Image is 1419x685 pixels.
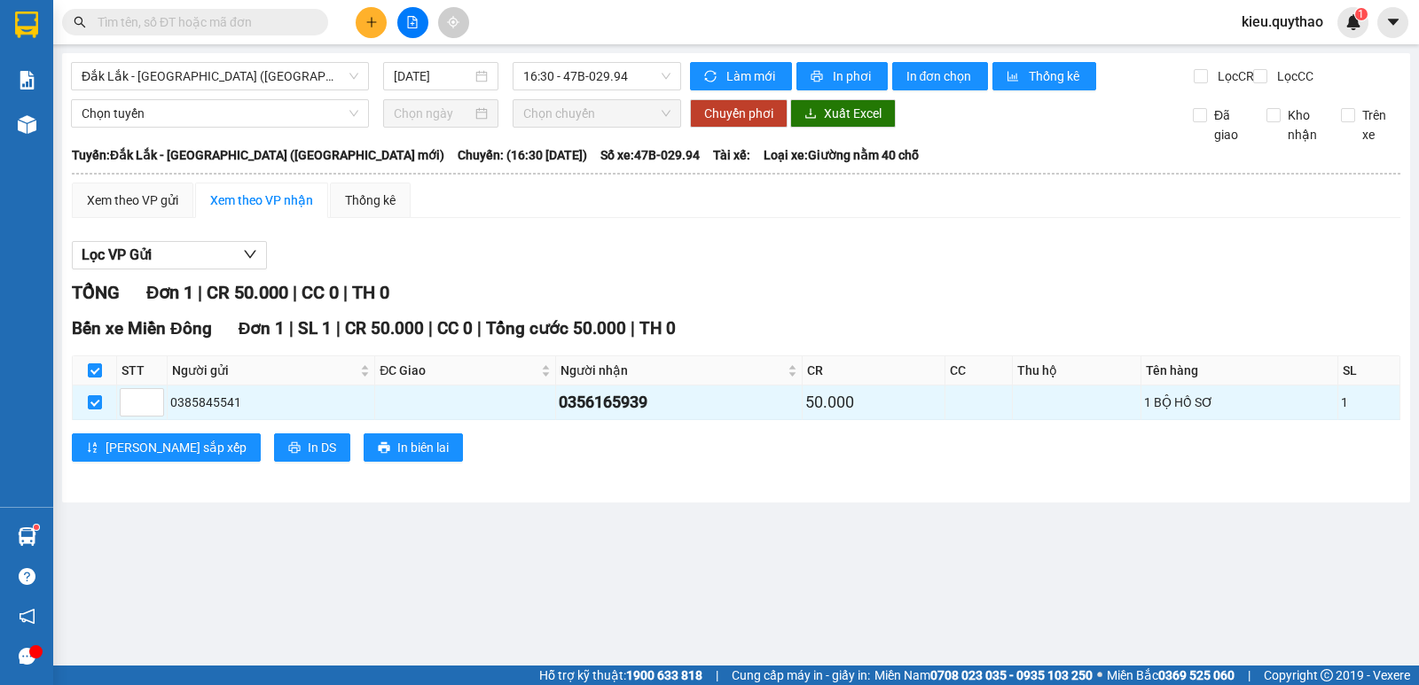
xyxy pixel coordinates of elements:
span: | [716,666,718,685]
button: syncLàm mới [690,62,792,90]
span: ⚪️ [1097,672,1102,679]
span: ĐC Giao [380,361,537,380]
button: sort-ascending[PERSON_NAME] sắp xếp [72,433,261,462]
span: Miền Bắc [1107,666,1235,685]
span: | [428,318,433,339]
span: Lọc CC [1270,66,1316,86]
button: aim [438,7,469,38]
span: bar-chart [1007,70,1022,84]
span: Xuất Excel [824,104,882,123]
img: warehouse-icon [18,527,36,546]
div: 1 BỘ HỒ SƠ [1144,393,1334,412]
span: Kho nhận [1281,105,1327,144]
b: Tuyến: Đắk Lắk - [GEOGRAPHIC_DATA] ([GEOGRAPHIC_DATA] mới) [72,148,444,162]
button: downloadXuất Excel [790,99,896,128]
span: 1 [1358,8,1364,20]
span: notification [19,608,35,625]
span: TỔNG [72,282,120,303]
div: 0356165939 [559,390,799,415]
input: 14/10/2025 [394,66,473,86]
span: question-circle [19,568,35,585]
span: Đã giao [1207,105,1253,144]
span: Hỗ trợ kỹ thuật: [539,666,702,685]
span: Người nhận [561,361,784,380]
span: TH 0 [352,282,389,303]
span: Người gửi [172,361,357,380]
th: SL [1338,356,1400,385]
span: Đơn 1 [239,318,286,339]
div: 0385845541 [170,393,372,412]
span: CC 0 [302,282,339,303]
span: Thống kê [1029,66,1082,86]
button: printerIn DS [274,433,350,462]
span: message [19,648,35,665]
span: Loại xe: Giường nằm 40 chỗ [764,145,919,165]
button: file-add [397,7,428,38]
span: | [631,318,635,339]
th: Tên hàng [1141,356,1337,385]
div: Thống kê [345,191,396,210]
img: icon-new-feature [1345,14,1361,30]
span: | [198,282,202,303]
span: | [477,318,482,339]
span: In phơi [833,66,874,86]
img: logo-vxr [15,12,38,38]
sup: 1 [1355,8,1368,20]
span: Làm mới [726,66,778,86]
span: printer [378,441,390,455]
span: caret-down [1385,14,1401,30]
th: CR [803,356,945,385]
th: STT [117,356,168,385]
span: down [243,247,257,261]
img: warehouse-icon [18,115,36,134]
th: CC [945,356,1012,385]
strong: 1900 633 818 [626,668,702,682]
input: Tìm tên, số ĐT hoặc mã đơn [98,12,307,32]
button: Lọc VP Gửi [72,241,267,269]
span: Bến xe Miền Đông [72,318,212,339]
span: 16:30 - 47B-029.94 [523,63,670,90]
span: CR 50.000 [345,318,424,339]
button: Chuyển phơi [690,99,788,128]
span: Tổng cước 50.000 [486,318,626,339]
span: Miền Nam [874,666,1093,685]
span: aim [447,16,459,28]
span: | [343,282,348,303]
span: printer [288,441,301,455]
span: | [336,318,341,339]
button: caret-down [1377,7,1408,38]
span: [PERSON_NAME] sắp xếp [106,438,247,457]
span: kieu.quythao [1227,11,1337,33]
div: 1 [1341,393,1397,412]
div: Xem theo VP gửi [87,191,178,210]
th: Thu hộ [1013,356,1142,385]
span: TH 0 [639,318,676,339]
span: CR 50.000 [207,282,288,303]
input: Chọn ngày [394,104,473,123]
span: SL 1 [298,318,332,339]
span: In biên lai [397,438,449,457]
span: | [1248,666,1250,685]
span: search [74,16,86,28]
button: In đơn chọn [892,62,989,90]
span: sync [704,70,719,84]
span: Đơn 1 [146,282,193,303]
span: plus [365,16,378,28]
span: Lọc VP Gửi [82,244,152,266]
span: download [804,107,817,121]
span: Chuyến: (16:30 [DATE]) [458,145,587,165]
button: bar-chartThống kê [992,62,1096,90]
span: Đắk Lắk - Sài Gòn (BXMĐ mới) [82,63,358,90]
button: plus [356,7,387,38]
span: In đơn chọn [906,66,975,86]
span: sort-ascending [86,441,98,455]
div: 50.000 [805,390,942,415]
span: Tài xế: [713,145,750,165]
span: Lọc CR [1211,66,1257,86]
sup: 1 [34,525,39,530]
span: Chọn chuyến [523,100,670,127]
span: | [293,282,297,303]
button: printerIn biên lai [364,433,463,462]
button: printerIn phơi [796,62,888,90]
span: CC 0 [437,318,473,339]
